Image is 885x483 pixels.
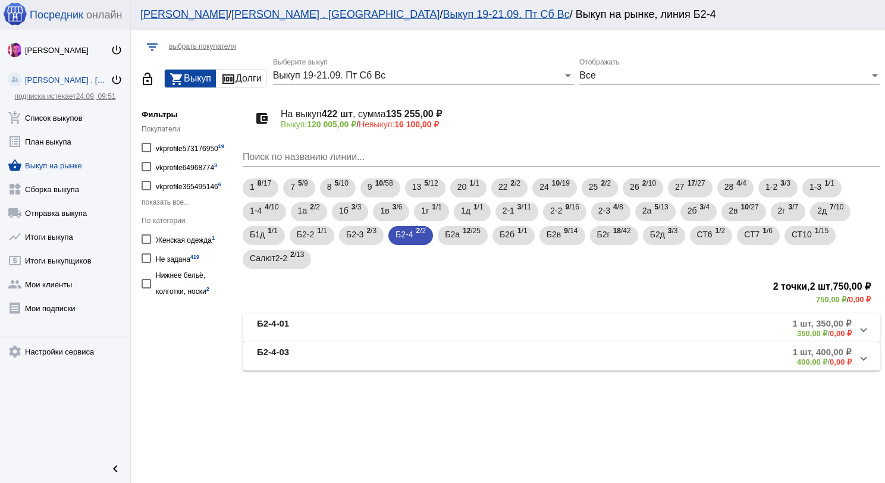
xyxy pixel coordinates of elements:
a: подписка истекает24.09, 09:51 [14,92,115,101]
b: 0,00 ₽ [830,357,852,366]
mat-icon: power_settings_new [111,74,123,86]
b: 350,00 ₽ [797,329,827,338]
div: / [243,295,871,304]
button: Долги [216,70,266,87]
b: 2 [310,203,314,211]
b: 1 [317,227,321,235]
span: /3 [780,176,790,200]
span: /2 [601,176,611,200]
b: 1 [432,203,436,211]
div: Нижнее бельё, колготки, носки [156,269,237,298]
b: 120 005,00 ₽ [307,120,356,129]
span: 2-1 [503,200,514,221]
span: /1 [469,176,479,200]
b: 5 [424,179,428,187]
span: /6 [393,200,403,224]
div: / [792,357,852,366]
span: 1в [380,200,389,221]
a: [PERSON_NAME] . [GEOGRAPHIC_DATA] [231,8,440,20]
b: 1 шт, 400,00 ₽ [792,347,852,357]
b: 422 шт [322,109,353,119]
div: [PERSON_NAME] [25,46,111,55]
span: /8 [613,200,623,224]
b: 17 [688,179,695,187]
div: По категории [142,217,237,225]
span: 27 [675,176,685,197]
span: Б1д [250,224,265,245]
span: 2а [642,200,652,221]
span: Б2-4 [396,224,413,245]
span: /25 [463,224,481,248]
b: 10 [375,179,383,187]
span: Выкуп: [281,120,356,129]
b: Б2-4-03 [257,347,289,366]
mat-icon: account_balance_wallet [252,109,271,128]
span: СТ10 [792,224,812,245]
span: 2-2 [550,200,562,221]
b: 12 [463,227,470,235]
span: /10 [642,176,656,200]
span: /1 [473,200,484,224]
span: /17 [258,176,271,200]
span: 2д [817,200,827,221]
b: 3 [352,203,356,211]
b: 1 [469,179,473,187]
div: vkprofile365495146 [156,177,221,193]
mat-icon: shopping_cart [170,72,184,86]
mat-icon: shopping_basket [8,158,22,172]
mat-icon: widgets [8,182,22,196]
span: /2 [310,200,320,224]
small: 419 [190,254,199,260]
b: 1 [473,203,478,211]
span: 1-3 [809,176,821,197]
b: 3 [393,203,397,211]
mat-icon: group [8,277,22,291]
span: /11 [517,200,531,224]
b: 2 точки [773,281,807,291]
img: apple-icon-60x60.png [3,2,27,26]
mat-icon: local_atm [8,253,22,268]
small: 6 [218,181,221,187]
b: 1 [268,227,272,235]
small: 19 [218,143,224,149]
span: /19 [552,176,570,200]
p: / [281,120,871,129]
span: /13 [654,200,668,224]
span: 2г [778,200,786,221]
b: 8 [258,179,262,187]
div: Выкуп [165,70,216,87]
b: 1 шт, 350,00 ₽ [792,318,852,329]
b: 400,00 ₽ [797,357,827,366]
b: 1 [517,227,522,235]
span: /4 [736,176,746,200]
img: 73xLq58P2BOqs-qIllg3xXCtabieAB0OMVER0XTxHpc0AjG-Rb2SSuXsq4It7hEfqgBcQNho.jpg [8,43,22,57]
b: 5 [334,179,338,187]
b: 3 [780,179,784,187]
span: /6 [762,224,773,248]
span: 2б [688,200,697,221]
mat-expansion-panel-header: Б2-4-031 шт, 400,00 ₽400,00 ₽/0,00 ₽ [243,342,880,371]
b: 7 [830,203,834,211]
b: Б2-4-01 [257,318,289,338]
span: Все [579,70,596,80]
small: 3 [214,162,217,168]
img: community_200.png [8,73,22,87]
span: Б2-2 [297,224,314,245]
span: /2 [715,224,726,248]
b: 10 [552,179,560,187]
span: /1 [432,200,442,224]
b: 16 100,00 ₽ [394,120,439,129]
b: 0,00 ₽ [849,295,871,304]
span: 2-3 [598,200,610,221]
span: /10 [265,200,278,224]
mat-icon: money [221,72,236,86]
span: /27 [688,176,705,200]
span: 28 [724,176,734,197]
b: 2 [290,250,294,259]
div: Женская одежда [156,231,215,247]
b: 4 [736,179,740,187]
mat-icon: chevron_left [108,462,123,476]
span: /2 [416,224,426,248]
span: Б2а [445,224,460,245]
